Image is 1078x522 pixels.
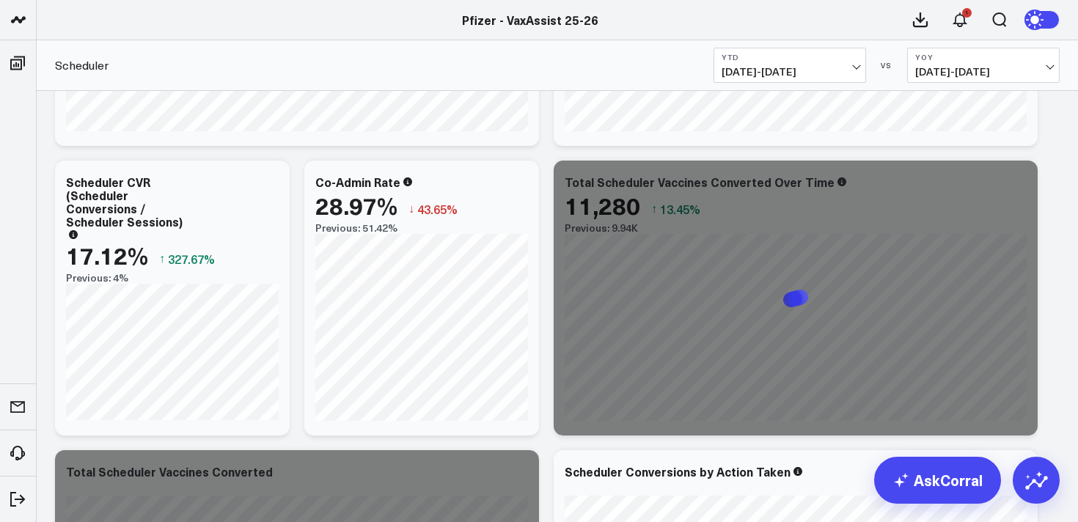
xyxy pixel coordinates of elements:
[660,201,700,217] span: 13.45%
[651,199,657,218] span: ↑
[565,174,835,190] div: Total Scheduler Vaccines Converted Over Time
[315,174,400,190] div: Co-Admin Rate
[565,463,791,479] div: Scheduler Conversions by Action Taken
[722,53,858,62] b: YTD
[55,57,109,73] a: Scheduler
[962,8,972,18] div: 1
[408,199,414,218] span: ↓
[66,242,148,268] div: 17.12%
[874,457,1001,504] a: AskCorral
[66,174,183,229] div: Scheduler CVR (Scheduler Conversions / Scheduler Sessions)
[714,48,866,83] button: YTD[DATE]-[DATE]
[159,249,165,268] span: ↑
[565,192,640,218] div: 11,280
[915,53,1052,62] b: YoY
[462,12,598,28] a: Pfizer - VaxAssist 25-26
[417,201,458,217] span: 43.65%
[873,61,900,70] div: VS
[315,222,528,234] div: Previous: 51.42%
[168,251,215,267] span: 327.67%
[907,48,1060,83] button: YoY[DATE]-[DATE]
[722,66,858,78] span: [DATE] - [DATE]
[66,463,273,479] div: Total Scheduler Vaccines Converted
[66,272,279,284] div: Previous: 4%
[915,66,1052,78] span: [DATE] - [DATE]
[315,192,397,218] div: 28.97%
[565,222,1027,234] div: Previous: 9.94K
